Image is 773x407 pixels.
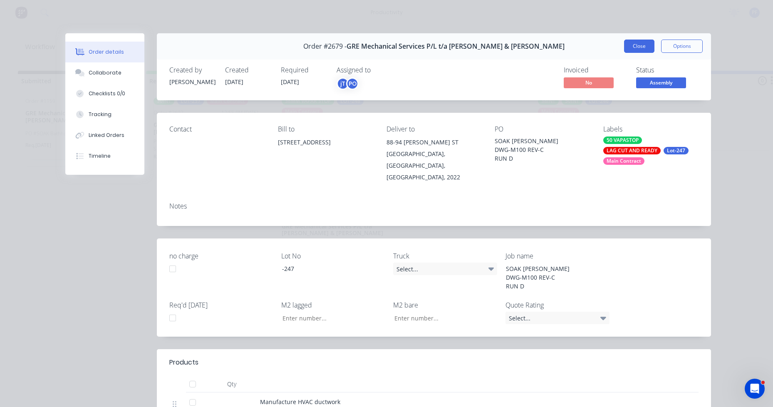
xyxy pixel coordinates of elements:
[636,77,686,90] button: Assembly
[386,136,482,183] div: 88-94 [PERSON_NAME] ST[GEOGRAPHIC_DATA], [GEOGRAPHIC_DATA], [GEOGRAPHIC_DATA], 2022
[603,147,661,154] div: LAG CUT AND READY
[278,136,373,163] div: [STREET_ADDRESS]
[65,83,144,104] button: Checklists 0/0
[337,77,349,90] div: jT
[505,300,609,310] label: Quote Rating
[89,69,121,77] div: Collaborate
[505,312,609,324] div: Select...
[347,42,565,50] span: GRE Mechanical Services P/L t/a [PERSON_NAME] & [PERSON_NAME]
[745,379,765,399] iframe: Intercom live chat
[664,147,689,154] div: Lot-247
[603,125,699,133] div: Labels
[636,77,686,88] span: Assembly
[65,62,144,83] button: Collaborate
[89,111,111,118] div: Tracking
[207,376,257,392] div: Qty
[386,148,482,183] div: [GEOGRAPHIC_DATA], [GEOGRAPHIC_DATA], [GEOGRAPHIC_DATA], 2022
[65,42,144,62] button: Order details
[281,78,299,86] span: [DATE]
[564,77,614,88] span: No
[636,66,699,74] div: Status
[387,312,497,324] input: Enter number...
[495,136,590,163] div: SOAK [PERSON_NAME] DWG-M100 REV-C RUN D
[65,104,144,125] button: Tracking
[278,125,373,133] div: Bill to
[495,125,590,133] div: PO
[169,77,215,86] div: [PERSON_NAME]
[275,312,385,324] input: Enter number...
[603,136,642,144] div: 50 VAPASTOP
[169,357,198,367] div: Products
[337,77,359,90] button: jTPO
[89,132,124,139] div: Linked Orders
[89,48,124,56] div: Order details
[225,78,243,86] span: [DATE]
[564,66,626,74] div: Invoiced
[346,77,359,90] div: PO
[393,251,497,261] label: Truck
[281,251,385,261] label: Lot No
[89,152,111,160] div: Timeline
[169,66,215,74] div: Created by
[169,300,273,310] label: Req'd [DATE]
[65,125,144,146] button: Linked Orders
[386,136,482,148] div: 88-94 [PERSON_NAME] ST
[169,251,273,261] label: no charge
[303,42,347,50] span: Order #2679 -
[225,66,271,74] div: Created
[624,40,654,53] button: Close
[260,398,340,406] span: Manufacture HVAC ductwork
[281,300,385,310] label: M2 lagged
[281,66,327,74] div: Required
[603,157,644,165] div: Main Contract
[89,90,125,97] div: Checklists 0/0
[278,136,373,148] div: [STREET_ADDRESS]
[393,300,497,310] label: M2 bare
[275,263,379,275] div: -247
[169,125,265,133] div: Contact
[169,202,699,210] div: Notes
[505,251,609,261] label: Job name
[661,40,703,53] button: Options
[65,146,144,166] button: Timeline
[393,263,497,275] div: Select...
[337,66,420,74] div: Assigned to
[499,263,603,292] div: SOAK [PERSON_NAME] DWG-M100 REV-C RUN D
[386,125,482,133] div: Deliver to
